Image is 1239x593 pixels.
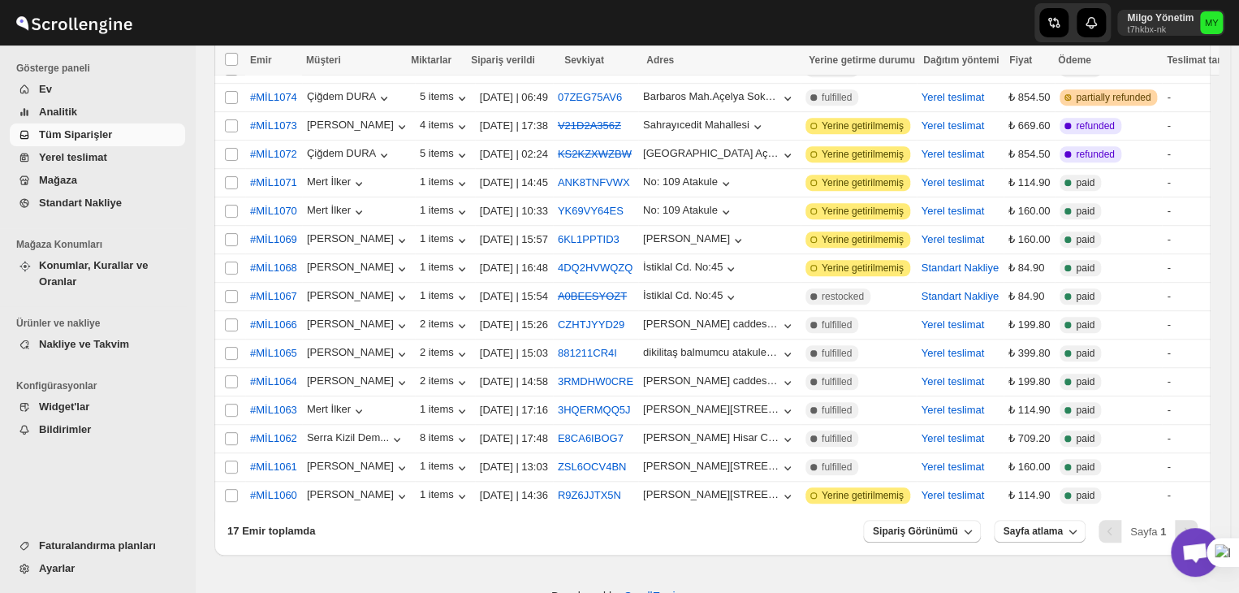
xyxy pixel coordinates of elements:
[1127,24,1194,34] p: t7hkbx-nk
[1171,528,1220,577] div: Açık sohbet
[643,403,779,415] div: [PERSON_NAME][STREET_ADDRESS][PERSON_NAME]
[240,113,307,139] button: #MİL1073
[39,400,89,413] span: Widget'lar
[643,374,779,387] div: [PERSON_NAME] caddesi no 79 ulus
[411,54,451,66] span: Miktarlar
[307,261,410,277] button: [PERSON_NAME]
[16,238,187,251] span: Mağaza Konumları
[822,461,852,474] span: fulfilled
[307,403,367,419] div: Mert İlker
[10,333,185,356] button: Nakliye ve Takvim
[1008,288,1050,305] div: ₺ 84.90
[1099,520,1198,543] nav: Pagination
[1167,232,1232,248] div: -
[250,288,297,305] span: #MİL1067
[1076,91,1150,104] span: partially refunded
[922,461,985,473] button: Yerel teslimat
[480,89,548,106] div: [DATE] | 06:49
[1076,176,1094,189] span: paid
[420,261,470,277] button: 1 items
[240,426,307,452] button: #MİL1062
[1167,175,1232,191] div: -
[922,205,985,217] button: Yerel teslimat
[1167,431,1232,447] div: -
[307,431,389,444] div: Serra Kizil Dem...
[922,404,985,416] button: Yerel teslimat
[307,232,410,249] div: [PERSON_NAME]
[307,346,410,362] button: [PERSON_NAME]
[1008,89,1050,106] div: ₺ 854.50
[240,198,307,224] button: #MİL1070
[922,318,985,331] button: Yerel teslimat
[420,289,470,305] div: 1 items
[1167,402,1232,418] div: -
[643,232,746,249] button: [PERSON_NAME]
[643,488,779,500] div: [PERSON_NAME][STREET_ADDRESS][PERSON_NAME]
[558,119,621,132] s: V21D2A356Z
[420,232,470,249] button: 1 items
[250,232,297,248] span: #MİL1069
[10,254,185,293] button: Konumlar, Kurallar ve Oranlar
[1076,119,1114,132] span: refunded
[307,175,367,192] button: Mert İlker
[1117,10,1224,36] button: User menu
[1076,404,1094,417] span: paid
[558,489,621,501] button: R9Z6JJTX5N
[1167,54,1232,66] span: Teslimat tarihi
[420,488,470,504] button: 1 items
[307,289,410,305] button: [PERSON_NAME]
[1076,432,1094,445] span: paid
[480,402,548,418] div: [DATE] | 17:16
[420,403,470,419] div: 1 items
[1167,374,1232,390] div: -
[643,90,779,102] div: Barbaros Mah.Açelya Sokağı Ağaoğlu Moontown Sitesi A1-2 Blok D:8
[643,431,796,448] button: [PERSON_NAME] Hisar Cd. 25B Daire 6
[643,289,723,301] div: İstiklal Cd. No:45
[643,346,779,358] div: dikilitaş balmumcu atakule kat 10
[420,374,470,391] div: 2 items
[558,91,622,103] button: 07ZEG75AV6
[480,118,548,134] div: [DATE] | 17:38
[1004,525,1063,538] span: Sayfa atlama
[1008,431,1050,447] div: ₺ 709.20
[1008,487,1050,504] div: ₺ 114.90
[922,262,999,274] button: Standart Nakliye
[1008,345,1050,361] div: ₺ 399.80
[480,374,548,390] div: [DATE] | 14:58
[1167,203,1232,219] div: -
[646,54,674,66] span: Adres
[13,2,135,43] img: ScrollEngine
[1167,118,1232,134] div: -
[922,176,985,188] button: Yerel teslimat
[250,260,297,276] span: #MİL1068
[809,54,915,66] span: Yerine getirme durumu
[643,204,718,216] div: No: 109 Atakule
[420,119,470,135] button: 4 items
[643,318,779,330] div: [PERSON_NAME] caddesi no 79 ulus
[39,197,122,209] span: Standart Nakliye
[558,432,624,444] button: E8CA6IBOG7
[16,379,187,392] span: Konfigürasyonlar
[10,123,185,146] button: Tüm Siparişler
[643,261,739,277] button: İstiklal Cd. No:45
[822,318,852,331] span: fulfilled
[307,318,410,334] button: [PERSON_NAME]
[643,204,734,220] button: No: 109 Atakule
[39,128,112,141] span: Tüm Siparişler
[922,91,985,103] button: Yerel teslimat
[480,431,548,447] div: [DATE] | 17:48
[39,423,91,435] span: Bildirimler
[1205,18,1219,28] text: MY
[420,318,470,334] div: 2 items
[1076,148,1114,161] span: refunded
[420,204,470,220] div: 1 items
[240,340,307,366] button: #MİL1065
[643,374,796,391] button: [PERSON_NAME] caddesi no 79 ulus
[420,346,470,362] div: 2 items
[922,432,985,444] button: Yerel teslimat
[643,175,718,188] div: No: 109 Atakule
[558,290,627,302] button: A0BEESYOZT
[922,119,985,132] button: Yerel teslimat
[250,431,297,447] span: #MİL1062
